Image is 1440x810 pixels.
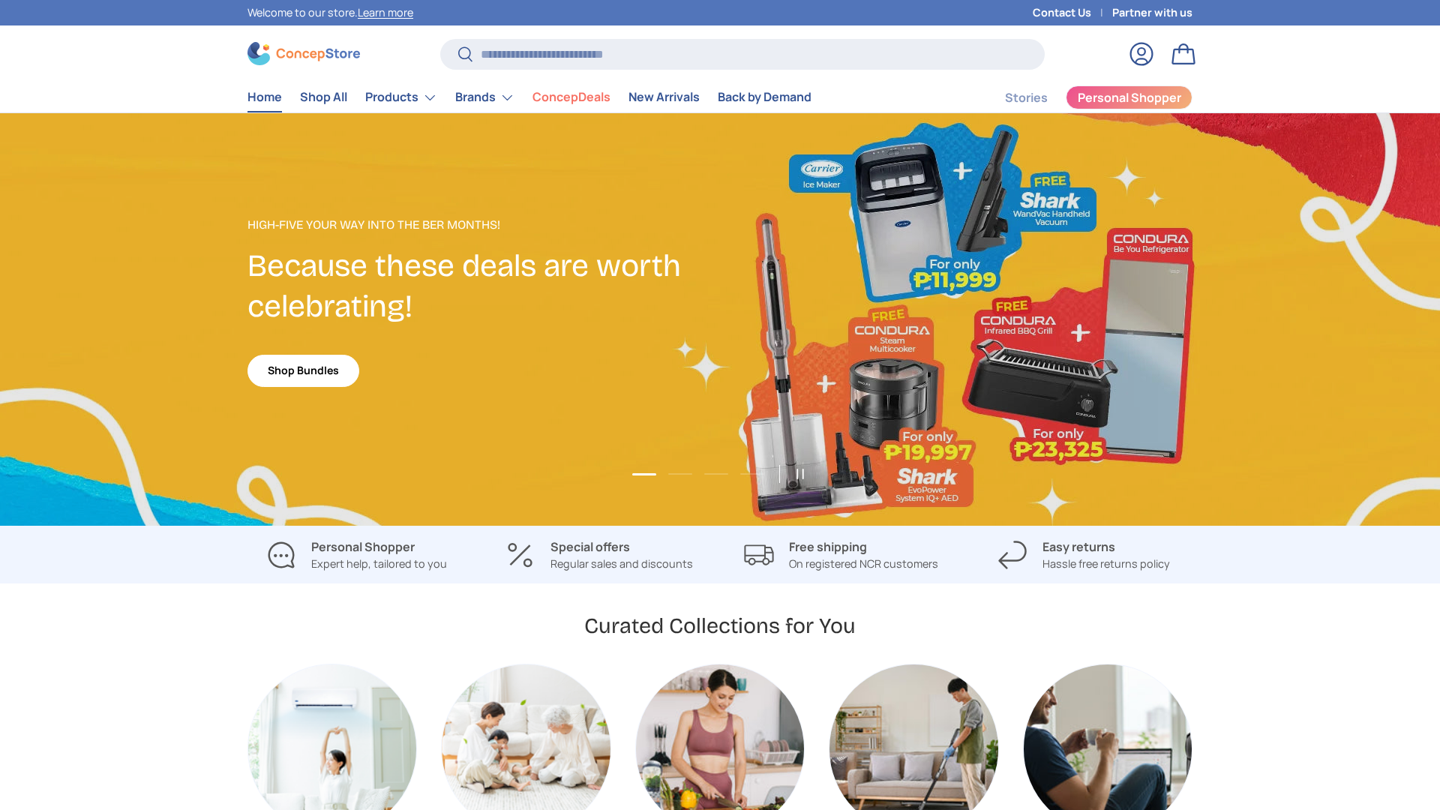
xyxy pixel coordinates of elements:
[300,82,347,112] a: Shop All
[247,82,811,112] nav: Primary
[358,5,413,19] a: Learn more
[789,556,938,572] p: On registered NCR customers
[974,538,1192,572] a: Easy returns Hassle free returns policy
[356,82,446,112] summary: Products
[1005,83,1048,112] a: Stories
[311,556,447,572] p: Expert help, tailored to you
[718,82,811,112] a: Back by Demand
[365,82,437,112] a: Products
[1078,91,1181,103] span: Personal Shopper
[247,82,282,112] a: Home
[532,82,610,112] a: ConcepDeals
[969,82,1192,112] nav: Secondary
[550,538,630,555] strong: Special offers
[247,4,413,21] p: Welcome to our store.
[550,556,693,572] p: Regular sales and discounts
[628,82,700,112] a: New Arrivals
[1112,4,1192,21] a: Partner with us
[311,538,415,555] strong: Personal Shopper
[247,42,360,65] img: ConcepStore
[446,82,523,112] summary: Brands
[1066,85,1192,109] a: Personal Shopper
[789,538,867,555] strong: Free shipping
[247,538,466,572] a: Personal Shopper Expert help, tailored to you
[247,216,720,234] p: High-Five Your Way Into the Ber Months!
[1033,4,1112,21] a: Contact Us
[247,355,359,387] a: Shop Bundles
[455,82,514,112] a: Brands
[490,538,708,572] a: Special offers Regular sales and discounts
[247,246,720,327] h2: Because these deals are worth celebrating!
[732,538,950,572] a: Free shipping On registered NCR customers
[584,612,856,640] h2: Curated Collections for You
[1042,538,1115,555] strong: Easy returns
[1042,556,1170,572] p: Hassle free returns policy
